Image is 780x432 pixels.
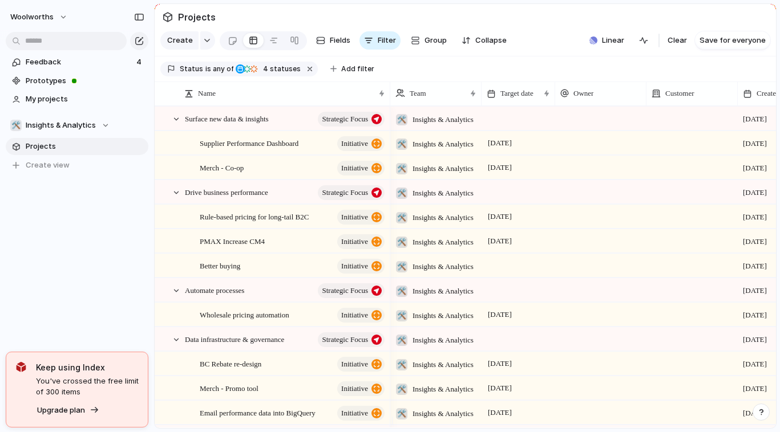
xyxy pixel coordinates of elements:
button: initiative [337,406,385,421]
span: [DATE] [485,136,515,150]
span: Projects [176,7,218,27]
span: Surface new data & insights [185,112,269,125]
span: Customer [665,88,694,99]
span: Insights & Analytics [413,384,474,395]
span: Owner [573,88,593,99]
span: Merch - Co-op [200,161,244,174]
button: initiative [337,136,385,151]
span: Automate processes [185,283,244,296]
span: Feedback [26,56,133,68]
span: Status [180,64,203,74]
button: Filter [359,31,401,50]
button: Linear [585,32,629,49]
span: [DATE] [485,234,515,248]
button: Fields [312,31,355,50]
span: Insights & Analytics [413,335,474,346]
button: Strategic Focus [318,112,385,127]
span: [DATE] [743,113,767,125]
a: Prototypes [6,72,148,89]
span: Fields [330,35,350,46]
span: Data infrastructure & governance [185,332,284,345]
span: Target date [500,88,534,99]
span: Insights & Analytics [413,237,474,248]
span: Save for everyone [700,35,766,46]
span: [DATE] [743,236,767,247]
span: Insights & Analytics [413,408,474,419]
span: Wholesale pricing automation [200,308,289,321]
span: Insights & Analytics [413,212,474,223]
span: [DATE] [743,407,767,419]
button: initiative [337,234,385,249]
span: 4 [260,64,270,73]
span: woolworths [10,11,54,23]
span: [DATE] [485,381,515,395]
span: Insights & Analytics [413,138,474,150]
span: Better buying [200,259,240,272]
span: Filter [378,35,396,46]
span: [DATE] [743,334,767,345]
span: Insights & Analytics [413,359,474,370]
span: initiative [341,381,368,397]
button: initiative [337,259,385,274]
button: initiative [337,357,385,372]
span: [DATE] [485,161,515,174]
button: Strategic Focus [318,332,385,347]
button: woolworths [5,8,74,26]
a: Feedback4 [6,54,148,71]
span: Supplier Performance Dashboard [200,136,298,149]
span: Strategic Focus [322,111,368,127]
span: Strategic Focus [322,283,368,299]
div: 🛠️ [396,261,407,272]
span: [DATE] [743,138,767,149]
span: [DATE] [743,162,767,174]
span: Strategic Focus [322,185,368,201]
span: initiative [341,356,368,372]
span: [DATE] [743,285,767,296]
span: Create view [26,160,70,171]
span: [DATE] [743,211,767,223]
span: Email performance data into BigQuery [200,406,316,419]
span: Clear [668,35,687,46]
div: 🛠️ [396,384,407,395]
a: My projects [6,91,148,108]
span: My projects [26,93,144,105]
span: PMAX Increase CM4 [200,234,265,247]
button: Strategic Focus [318,185,385,200]
div: 🛠️ [396,212,407,223]
span: Prototypes [26,75,144,87]
span: [DATE] [743,187,767,198]
span: Insights & Analytics [413,163,474,174]
span: Create [167,35,193,46]
span: [DATE] [743,260,767,272]
span: 4 [136,56,144,68]
button: Create [160,31,199,50]
button: Add filter [324,61,381,77]
span: [DATE] [485,308,515,321]
span: initiative [341,405,368,421]
span: Insights & Analytics [413,261,474,272]
span: You've crossed the free limit of 300 items [36,376,139,398]
span: Name [198,88,216,99]
div: 🛠️ [396,163,407,174]
button: 🛠️Insights & Analytics [6,117,148,134]
span: Insights & Analytics [413,310,474,321]
div: 🛠️ [10,120,22,131]
span: initiative [341,258,368,274]
span: [DATE] [485,406,515,419]
button: initiative [337,308,385,323]
div: 🛠️ [396,237,407,248]
span: initiative [341,209,368,225]
button: Upgrade plan [34,402,103,418]
div: 🛠️ [396,138,407,150]
span: BC Rebate re-design [200,357,261,370]
span: Keep using Index [36,361,139,373]
span: Linear [602,35,624,46]
a: Projects [6,138,148,155]
span: Drive business performance [185,185,268,198]
span: Merch - Promo tool [200,381,258,394]
button: 4 statuses [235,63,303,75]
span: Strategic Focus [322,332,368,348]
span: [DATE] [743,309,767,321]
span: initiative [341,160,368,176]
button: Clear [663,31,692,50]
